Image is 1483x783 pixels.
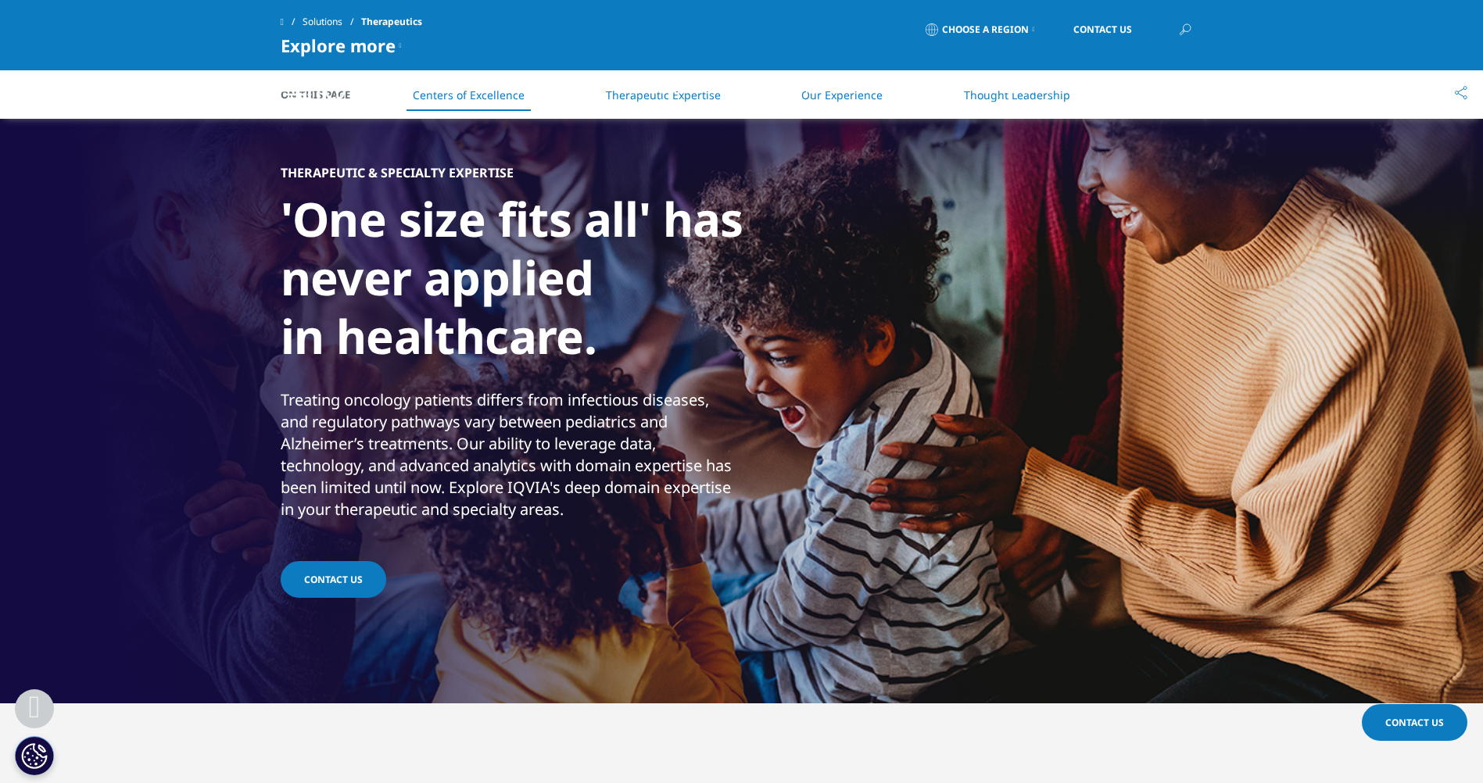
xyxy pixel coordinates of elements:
nav: Primary [412,55,1203,128]
a: Contact Us [1050,12,1155,48]
h5: Therapeutic & Specialty Expertise [281,165,514,181]
h1: 'One size fits all' has never applied in healthcare. [281,190,867,375]
a: Careers [1002,78,1054,97]
span: Contact Us [1385,716,1444,729]
button: Cookies Settings [15,736,54,775]
span: Choose a Region [942,23,1029,36]
p: Treating oncology patients differs from infectious diseases, and regulatory pathways vary between... [281,389,738,530]
a: Contact Us [281,561,386,598]
a: Contact Us [1362,704,1467,741]
a: Solutions [503,78,566,97]
span: Contact Us [304,573,363,586]
img: IQVIA Healthcare Information Technology and Pharma Clinical Research Company [281,80,406,103]
a: Products [636,78,697,97]
span: Contact Us [1073,25,1132,34]
a: About [891,78,932,97]
a: Insights [767,78,821,97]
